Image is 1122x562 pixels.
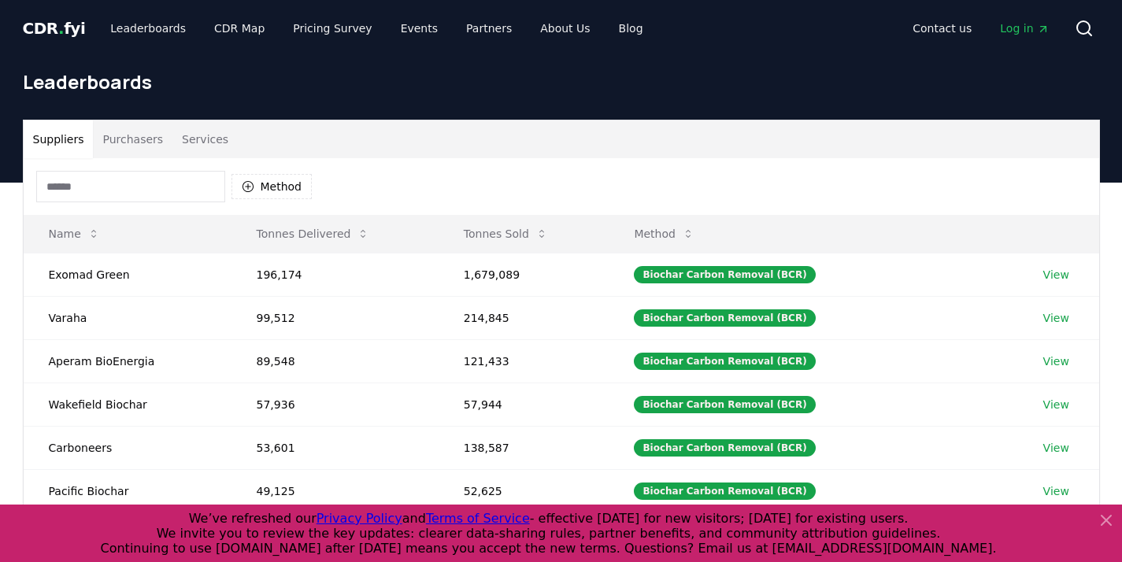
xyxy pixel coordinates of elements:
td: Aperam BioEnergia [24,339,231,383]
td: Carboneers [24,426,231,469]
h1: Leaderboards [23,69,1100,94]
td: 52,625 [439,469,609,512]
a: Pricing Survey [280,14,384,43]
div: Biochar Carbon Removal (BCR) [634,483,815,500]
td: 57,944 [439,383,609,426]
a: Leaderboards [98,14,198,43]
div: Biochar Carbon Removal (BCR) [634,266,815,283]
a: View [1043,483,1069,499]
td: 196,174 [231,253,439,296]
a: View [1043,397,1069,412]
td: Exomad Green [24,253,231,296]
button: Services [172,120,238,158]
button: Suppliers [24,120,94,158]
a: About Us [528,14,602,43]
button: Method [231,174,313,199]
button: Name [36,218,113,250]
a: View [1043,440,1069,456]
a: CDR Map [202,14,277,43]
div: Biochar Carbon Removal (BCR) [634,353,815,370]
td: Wakefield Biochar [24,383,231,426]
td: 49,125 [231,469,439,512]
nav: Main [900,14,1061,43]
td: 214,845 [439,296,609,339]
td: 57,936 [231,383,439,426]
td: 89,548 [231,339,439,383]
div: Biochar Carbon Removal (BCR) [634,309,815,327]
td: 121,433 [439,339,609,383]
td: 1,679,089 [439,253,609,296]
a: CDR.fyi [23,17,86,39]
td: 53,601 [231,426,439,469]
a: Blog [606,14,656,43]
a: Contact us [900,14,984,43]
td: Varaha [24,296,231,339]
div: Biochar Carbon Removal (BCR) [634,396,815,413]
a: Events [388,14,450,43]
span: Log in [1000,20,1049,36]
button: Method [621,218,707,250]
td: 99,512 [231,296,439,339]
td: Pacific Biochar [24,469,231,512]
a: Log in [987,14,1061,43]
div: Biochar Carbon Removal (BCR) [634,439,815,457]
span: . [58,19,64,38]
a: View [1043,267,1069,283]
nav: Main [98,14,655,43]
a: View [1043,353,1069,369]
td: 138,587 [439,426,609,469]
button: Purchasers [93,120,172,158]
a: Partners [454,14,524,43]
span: CDR fyi [23,19,86,38]
a: View [1043,310,1069,326]
button: Tonnes Sold [451,218,561,250]
button: Tonnes Delivered [244,218,383,250]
